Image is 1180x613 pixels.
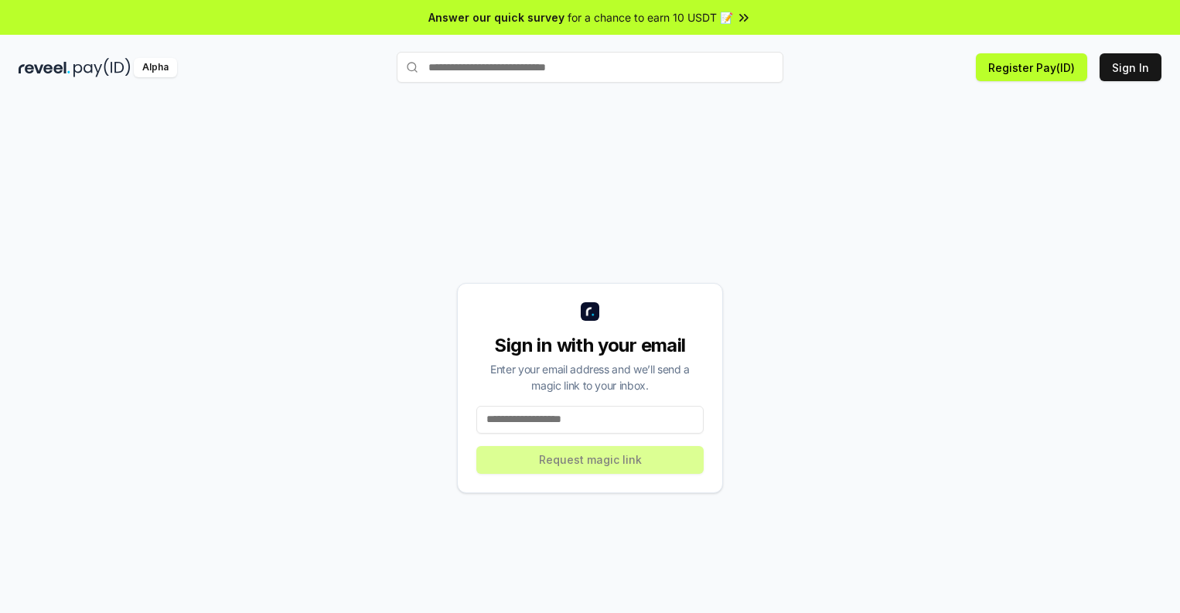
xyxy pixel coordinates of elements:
div: Alpha [134,58,177,77]
img: logo_small [581,302,599,321]
img: pay_id [73,58,131,77]
span: Answer our quick survey [428,9,564,26]
button: Register Pay(ID) [976,53,1087,81]
div: Sign in with your email [476,333,704,358]
button: Sign In [1100,53,1161,81]
img: reveel_dark [19,58,70,77]
div: Enter your email address and we’ll send a magic link to your inbox. [476,361,704,393]
span: for a chance to earn 10 USDT 📝 [568,9,733,26]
